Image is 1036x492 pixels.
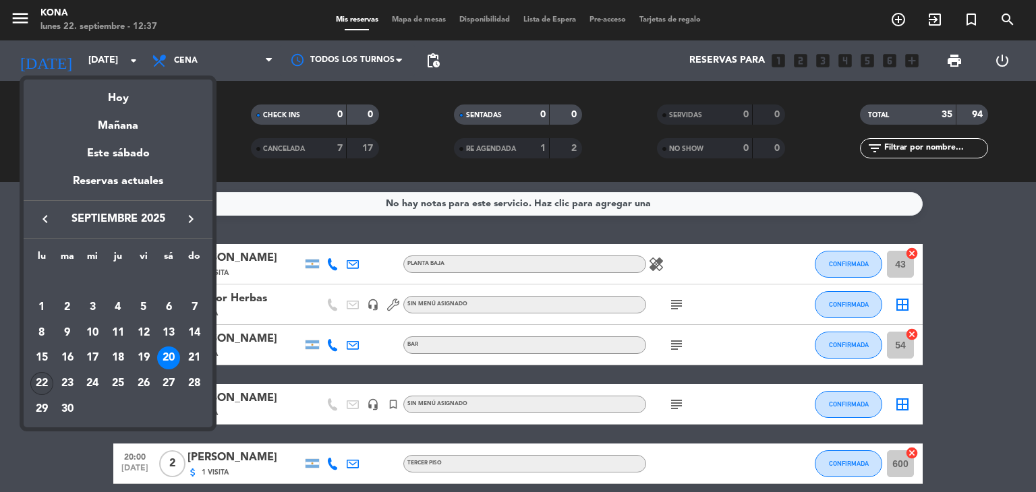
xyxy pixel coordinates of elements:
td: 19 de septiembre de 2025 [131,345,156,371]
div: 24 [81,372,104,395]
div: 5 [132,296,155,319]
td: 6 de septiembre de 2025 [156,295,182,320]
div: Hoy [24,80,212,107]
td: 21 de septiembre de 2025 [181,345,207,371]
td: 10 de septiembre de 2025 [80,320,105,346]
td: 25 de septiembre de 2025 [105,371,131,396]
th: miércoles [80,249,105,270]
td: 26 de septiembre de 2025 [131,371,156,396]
div: 17 [81,346,104,369]
div: 2 [56,296,79,319]
div: 8 [30,321,53,344]
div: 19 [132,346,155,369]
td: 27 de septiembre de 2025 [156,371,182,396]
div: 25 [107,372,129,395]
span: septiembre 2025 [57,210,179,228]
div: Mañana [24,107,212,135]
i: keyboard_arrow_left [37,211,53,227]
td: 17 de septiembre de 2025 [80,345,105,371]
div: 27 [157,372,180,395]
div: 12 [132,321,155,344]
th: viernes [131,249,156,270]
td: 11 de septiembre de 2025 [105,320,131,346]
button: keyboard_arrow_right [179,210,203,228]
div: 23 [56,372,79,395]
td: 5 de septiembre de 2025 [131,295,156,320]
td: 7 de septiembre de 2025 [181,295,207,320]
button: keyboard_arrow_left [33,210,57,228]
div: 9 [56,321,79,344]
td: 13 de septiembre de 2025 [156,320,182,346]
div: 18 [107,346,129,369]
td: 1 de septiembre de 2025 [29,295,55,320]
div: 6 [157,296,180,319]
div: 20 [157,346,180,369]
td: 16 de septiembre de 2025 [55,345,80,371]
div: 7 [183,296,206,319]
div: 4 [107,296,129,319]
td: 20 de septiembre de 2025 [156,345,182,371]
th: martes [55,249,80,270]
td: 15 de septiembre de 2025 [29,345,55,371]
td: 24 de septiembre de 2025 [80,371,105,396]
td: 18 de septiembre de 2025 [105,345,131,371]
div: Reservas actuales [24,173,212,200]
div: 10 [81,321,104,344]
div: 22 [30,372,53,395]
td: 12 de septiembre de 2025 [131,320,156,346]
td: SEP. [29,269,207,295]
div: 21 [183,346,206,369]
div: 1 [30,296,53,319]
div: 30 [56,398,79,421]
td: 22 de septiembre de 2025 [29,371,55,396]
td: 3 de septiembre de 2025 [80,295,105,320]
td: 8 de septiembre de 2025 [29,320,55,346]
div: 15 [30,346,53,369]
div: Este sábado [24,135,212,173]
td: 2 de septiembre de 2025 [55,295,80,320]
div: 28 [183,372,206,395]
div: 3 [81,296,104,319]
th: jueves [105,249,131,270]
th: sábado [156,249,182,270]
td: 28 de septiembre de 2025 [181,371,207,396]
div: 14 [183,321,206,344]
td: 4 de septiembre de 2025 [105,295,131,320]
td: 29 de septiembre de 2025 [29,396,55,422]
div: 16 [56,346,79,369]
div: 13 [157,321,180,344]
div: 26 [132,372,155,395]
i: keyboard_arrow_right [183,211,199,227]
td: 30 de septiembre de 2025 [55,396,80,422]
td: 14 de septiembre de 2025 [181,320,207,346]
div: 11 [107,321,129,344]
th: lunes [29,249,55,270]
td: 23 de septiembre de 2025 [55,371,80,396]
div: 29 [30,398,53,421]
td: 9 de septiembre de 2025 [55,320,80,346]
th: domingo [181,249,207,270]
